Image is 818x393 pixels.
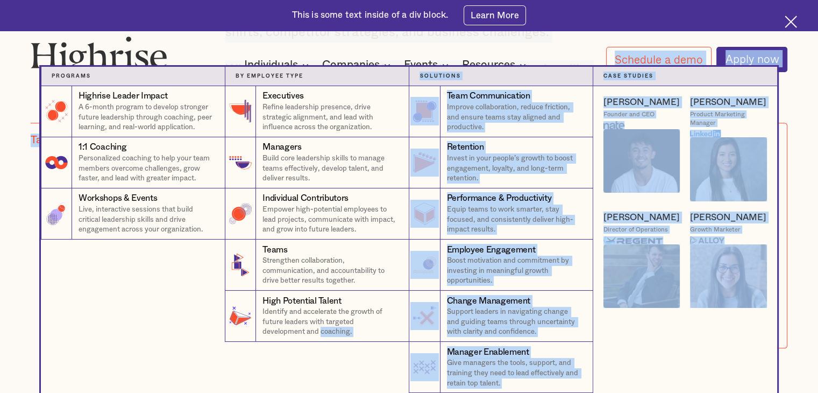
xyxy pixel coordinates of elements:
[225,137,409,188] a: ManagersBuild core leadership skills to manage teams effectively, develop talent, and deliver res...
[79,192,157,205] div: Workshops & Events
[409,188,593,240] a: Performance & ProductivityEquip teams to work smarter, stay focused, and consistently deliver hig...
[41,137,225,188] a: 1:1 CoachingPersonalized coaching to help your team members overcome challenges, grow faster, and...
[262,307,399,337] p: Identify and accelerate the growth of future leaders with targeted development and coaching.
[409,137,593,188] a: RetentionInvest in your people’s growth to boost engagement, loyalty, and long-term retention.
[690,226,741,234] div: Growth Marketer
[409,240,593,291] a: Employee EngagementBoost motivation and commitment by investing in meaningful growth opportunities.
[79,153,215,184] p: Personalized coaching to help your team members overcome challenges, grow faster, and lead with g...
[404,59,452,72] div: Events
[447,244,536,256] div: Employee Engagement
[236,73,303,79] strong: By Employee Type
[447,307,582,337] p: Support leaders in navigating change and guiding teams through uncertainty with clarity and confi...
[409,291,593,342] a: Change ManagementSupport leaders in navigating change and guiding teams through uncertainty with ...
[447,90,530,102] div: Team Communication
[603,73,653,79] strong: Case Studies
[603,96,680,108] a: [PERSON_NAME]
[244,59,298,72] div: Individuals
[225,86,409,137] a: ExecutivesRefine leadership presence, drive strategic alignment, and lead with influence across t...
[225,240,409,291] a: TeamsStrengthen collaboration, communication, and accountability to drive better results together.
[462,59,515,72] div: Resources
[262,295,341,307] div: High Potential Talent
[690,212,766,223] a: [PERSON_NAME]
[447,153,582,184] p: Invest in your people’s growth to boost engagement, loyalty, and long-term retention.
[447,192,552,205] div: Performance & Productivity
[447,102,582,132] p: Improve collaboration, reduce friction, and ensure teams stay aligned and productive.
[464,5,527,25] a: Learn More
[41,86,225,137] a: Highrise Leader ImpactA 6-month program to develop stronger future leadership through coaching, p...
[292,9,449,22] div: This is some text inside of a div block.
[322,59,394,72] div: Companies
[603,212,680,223] a: [PERSON_NAME]
[606,47,712,72] a: Schedule a demo
[785,16,797,28] img: Cross icon
[447,141,484,153] div: Retention
[225,188,409,240] a: Individual ContributorsEmpower high-potential employees to lead projects, communicate with impact...
[262,102,399,132] p: Refine leadership presence, drive strategic alignment, and lead with influence across the organiz...
[447,205,582,235] p: Equip teams to work smarter, stay focused, and consistently deliver high-impact results.
[603,226,668,234] div: Director of Operations
[31,36,167,78] img: Highrise logo
[716,47,787,72] a: Apply now
[404,59,438,72] div: Events
[79,205,215,235] p: Live, interactive sessions that build critical leadership skills and drive engagement across your...
[262,90,304,102] div: Executives
[79,141,126,153] div: 1:1 Coaching
[690,96,766,108] a: [PERSON_NAME]
[262,192,348,205] div: Individual Contributors
[41,188,225,240] a: Workshops & EventsLive, interactive sessions that build critical leadership skills and drive enga...
[79,102,215,132] p: A 6-month program to develop stronger future leadership through coaching, peer learning, and real...
[262,141,301,153] div: Managers
[447,256,582,286] p: Boost motivation and commitment by investing in meaningful growth opportunities.
[262,256,399,286] p: Strengthen collaboration, communication, and accountability to drive better results together.
[447,295,531,307] div: Change Management
[79,90,168,102] div: Highrise Leader Impact
[262,205,399,235] p: Empower high-potential employees to lead projects, communicate with impact, and grow into future ...
[462,59,529,72] div: Resources
[419,73,460,79] strong: Solutions
[447,346,529,359] div: Manager Enablement
[447,358,582,388] p: Give managers the tools, support, and training they need to lead effectively and retain top talent.
[225,291,409,342] a: High Potential TalentIdentify and accelerate the growth of future leaders with targeted developme...
[244,59,312,72] div: Individuals
[322,59,380,72] div: Companies
[409,86,593,137] a: Team CommunicationImprove collaboration, reduce friction, and ensure teams stay aligned and produ...
[409,342,593,393] a: Manager EnablementGive managers the tools, support, and training they need to lead effectively an...
[690,110,767,127] div: Product Marketing Manager
[262,153,399,184] p: Build core leadership skills to manage teams effectively, develop talent, and deliver results.
[262,244,287,256] div: Teams
[603,110,655,118] div: Founder and CEO
[52,73,91,79] strong: Programs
